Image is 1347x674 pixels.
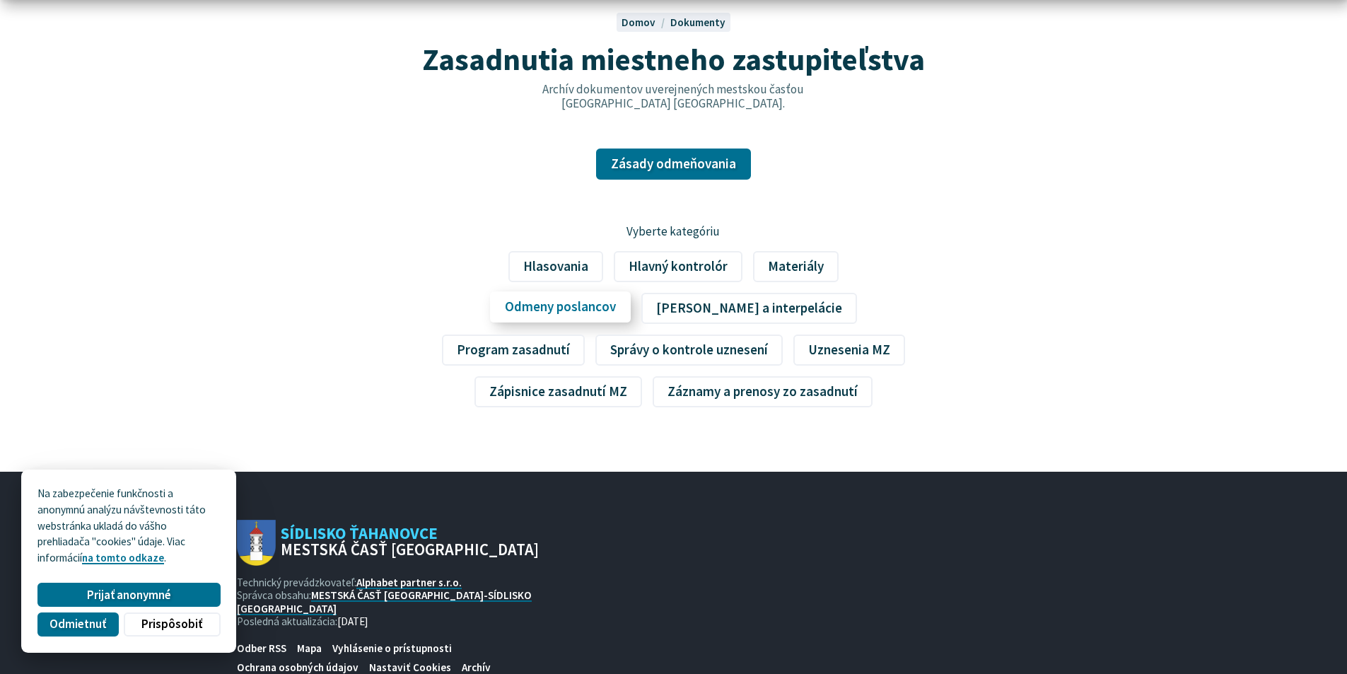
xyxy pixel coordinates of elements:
[753,251,839,282] a: Materiály
[442,335,585,366] a: Program zasadnutí
[292,639,327,658] a: Mapa
[596,149,751,180] a: Zásady odmeňovania
[327,639,457,658] a: Vyhlásenie o prístupnosti
[231,639,291,658] a: Odber RSS
[622,16,670,29] a: Domov
[37,612,118,637] button: Odmietnuť
[356,576,462,589] a: Alphabet partner s.r.o.
[793,335,905,366] a: Uznesenia MZ
[622,16,655,29] span: Domov
[37,486,220,566] p: Na zabezpečenie funkčnosti a anonymnú analýzu návštevnosti táto webstránka ukladá do vášho prehli...
[37,583,220,607] button: Prijať anonymné
[237,520,276,566] img: Prejsť na domovskú stránku
[490,291,631,323] a: Odmeny poslancov
[276,525,540,558] span: Sídlisko Ťahanovce
[435,223,912,241] p: Vyberte kategóriu
[237,576,540,628] p: Technický prevádzkovateľ: Správca obsahu: Posledná aktualizácia:
[237,588,532,615] a: MESTSKÁ ČASŤ [GEOGRAPHIC_DATA]-SÍDLISKO [GEOGRAPHIC_DATA]
[474,376,642,407] a: Zápisnice zasadnutí MZ
[614,251,742,282] a: Hlavný kontrolór
[653,376,873,407] a: Záznamy a prenosy zo zasadnutí
[82,551,164,564] a: na tomto odkaze
[49,617,106,632] span: Odmietnuť
[595,335,783,366] a: Správy o kontrole uznesení
[512,82,834,111] p: Archív dokumentov uverejnených mestskou časťou [GEOGRAPHIC_DATA] [GEOGRAPHIC_DATA].
[508,251,603,282] a: Hlasovania
[141,617,202,632] span: Prispôsobiť
[281,542,539,558] span: Mestská časť [GEOGRAPHIC_DATA]
[670,16,725,29] a: Dokumenty
[641,293,857,324] a: [PERSON_NAME] a interpelácie
[337,615,368,628] span: [DATE]
[237,520,540,566] a: Logo Sídlisko Ťahanovce, prejsť na domovskú stránku.
[124,612,220,637] button: Prispôsobiť
[87,588,171,603] span: Prijať anonymné
[422,40,925,79] span: Zasadnutia miestneho zastupiteľstva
